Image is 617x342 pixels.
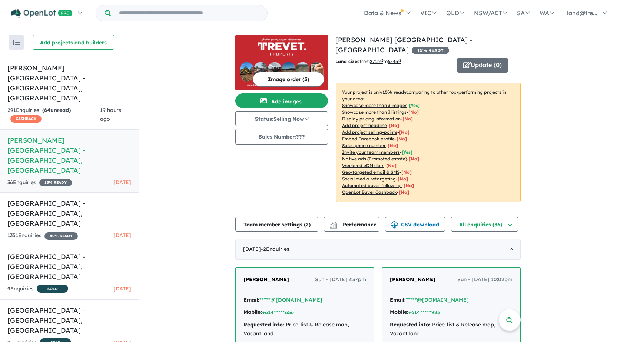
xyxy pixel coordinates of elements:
span: [No] [399,189,409,195]
span: [PERSON_NAME] [390,276,435,283]
span: to [383,59,401,64]
div: [DATE] [235,239,521,260]
span: CASHBACK [10,115,42,123]
h5: [GEOGRAPHIC_DATA] - [GEOGRAPHIC_DATA] , [GEOGRAPHIC_DATA] [7,198,131,228]
button: Performance [324,217,379,232]
span: [ Yes ] [402,149,412,155]
input: Try estate name, suburb, builder or developer [112,5,266,21]
span: [ No ] [408,109,419,115]
strong: Mobile: [390,309,408,315]
span: [ No ] [397,136,407,142]
strong: Mobile: [243,309,262,315]
span: [DATE] [113,232,131,239]
span: [ No ] [402,116,413,122]
u: Showcase more than 3 listings [342,109,407,115]
img: Meadows Northwest Estate - Vineyard [235,35,328,90]
div: 9 Enquir ies [7,285,68,294]
span: [ No ] [389,123,399,128]
span: [DATE] [113,179,131,186]
button: Image order (5) [253,72,324,87]
a: [PERSON_NAME] [390,275,435,284]
button: Update (0) [457,58,508,73]
strong: Requested info: [243,321,284,328]
h5: [PERSON_NAME][GEOGRAPHIC_DATA] - [GEOGRAPHIC_DATA] , [GEOGRAPHIC_DATA] [7,63,131,103]
p: Your project is only comparing to other top-performing projects in your area: - - - - - - - - - -... [336,83,521,202]
u: Social media retargeting [342,176,396,182]
span: [ No ] [399,129,409,135]
button: Status:Selling Now [235,111,328,126]
u: Native ads (Promoted estate) [342,156,407,162]
img: download icon [391,221,398,229]
span: 15 % READY [39,179,72,186]
span: [ Yes ] [409,103,420,108]
img: line-chart.svg [330,221,337,225]
strong: Email: [390,296,406,303]
span: 19 hours ago [100,107,121,122]
u: Embed Facebook profile [342,136,395,142]
span: - 2 Enquir ies [261,246,289,252]
button: Add projects and builders [33,35,114,50]
span: [No] [409,156,419,162]
a: [PERSON_NAME] [243,275,289,284]
u: Weekend eDM slots [342,163,384,168]
span: [No] [386,163,397,168]
u: Showcase more than 3 images [342,103,407,108]
u: Geo-targeted email & SMS [342,169,399,175]
span: 15 % READY [412,47,449,54]
u: Add project selling-points [342,129,397,135]
span: [No] [404,183,414,188]
img: bar-chart.svg [330,223,337,228]
span: [ No ] [388,143,398,148]
button: Sales Number:??? [235,129,328,145]
span: land@tre... [567,9,597,17]
span: 2 [306,221,309,228]
b: 15 % ready [382,89,407,95]
sup: 2 [399,58,401,62]
button: Team member settings (2) [235,217,318,232]
span: Sun - [DATE] 10:02pm [457,275,512,284]
u: Add project headline [342,123,387,128]
strong: Email: [243,296,259,303]
u: Automated buyer follow-up [342,183,402,188]
div: Price-list & Release map, Vacant land [390,321,512,338]
span: [No] [401,169,412,175]
h5: [GEOGRAPHIC_DATA] - [GEOGRAPHIC_DATA] , [GEOGRAPHIC_DATA] [7,252,131,282]
span: Performance [331,221,376,228]
div: Price-list & Release map, Vacant land [243,321,366,338]
a: [PERSON_NAME] [GEOGRAPHIC_DATA] - [GEOGRAPHIC_DATA] [335,36,472,54]
p: from [335,58,451,65]
b: Land sizes [335,59,359,64]
u: 271 m [370,59,383,64]
u: 654 m [388,59,401,64]
h5: [PERSON_NAME] [GEOGRAPHIC_DATA] - [GEOGRAPHIC_DATA] , [GEOGRAPHIC_DATA] [7,135,131,175]
span: [PERSON_NAME] [243,276,289,283]
div: 1351 Enquir ies [7,231,78,240]
span: Sun - [DATE] 3:37pm [315,275,366,284]
span: 40 % READY [44,232,78,240]
span: [DATE] [113,285,131,292]
span: [No] [398,176,408,182]
button: All enquiries (36) [451,217,518,232]
strong: ( unread) [42,107,71,113]
h5: [GEOGRAPHIC_DATA] - [GEOGRAPHIC_DATA] , [GEOGRAPHIC_DATA] [7,305,131,335]
div: 36 Enquir ies [7,178,72,187]
u: Invite your team members [342,149,400,155]
u: OpenLot Buyer Cashback [342,189,397,195]
span: SOLD [37,285,68,293]
div: 291 Enquir ies [7,106,100,124]
button: Add images [235,93,328,108]
strong: Requested info: [390,321,431,328]
span: 64 [44,107,50,113]
img: sort.svg [13,40,20,45]
button: CSV download [385,217,445,232]
img: Openlot PRO Logo White [11,9,73,18]
u: Sales phone number [342,143,386,148]
sup: 2 [381,58,383,62]
u: Display pricing information [342,116,401,122]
